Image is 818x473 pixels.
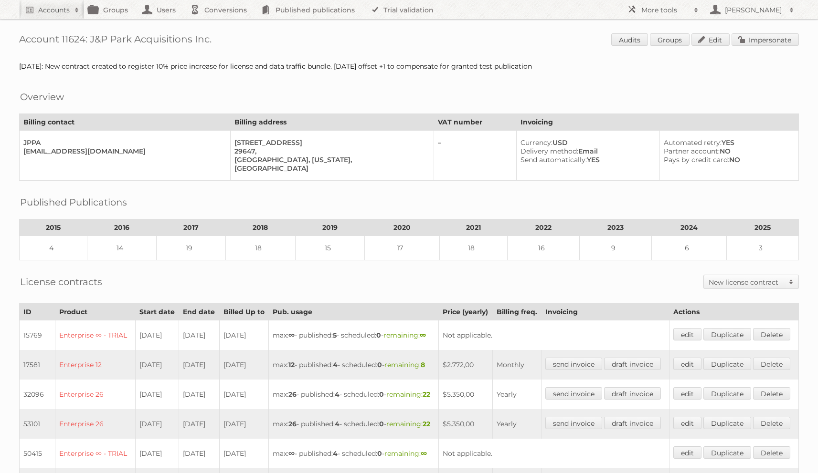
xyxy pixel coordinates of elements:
td: [DATE] [219,409,268,439]
h2: License contracts [20,275,102,289]
th: Product [55,304,136,320]
td: $5.350,00 [439,380,492,409]
th: Pub. usage [268,304,438,320]
a: Groups [650,33,690,46]
th: 2021 [439,219,507,236]
td: 15769 [20,320,55,350]
td: 16 [507,236,579,260]
th: 2017 [157,219,226,236]
th: 2024 [651,219,726,236]
td: 19 [157,236,226,260]
strong: 0 [379,420,384,428]
strong: 8 [421,360,425,369]
a: Delete [753,358,790,370]
span: Currency: [521,138,552,147]
td: max: - published: - scheduled: - [268,409,438,439]
td: $5.350,00 [439,409,492,439]
td: [DATE] [135,409,179,439]
td: [DATE] [179,380,219,409]
h2: Overview [20,90,64,104]
th: Actions [669,304,798,320]
a: Impersonate [732,33,799,46]
strong: 12 [288,360,295,369]
span: remaining: [386,420,430,428]
h2: More tools [641,5,689,15]
td: [DATE] [135,380,179,409]
h2: New license contract [709,278,784,287]
a: edit [673,328,701,340]
td: max: - published: - scheduled: - [268,439,438,468]
td: 17581 [20,350,55,380]
a: draft invoice [604,417,661,429]
a: send invoice [545,387,602,400]
span: Partner account: [664,147,720,155]
td: Yearly [492,409,541,439]
a: Duplicate [703,446,751,459]
th: 2015 [20,219,87,236]
div: Email [521,147,652,155]
h2: Published Publications [20,195,127,209]
td: Enterprise ∞ - TRIAL [55,320,136,350]
th: Invoicing [541,304,669,320]
span: remaining: [383,331,426,339]
td: max: - published: - scheduled: - [268,350,438,380]
span: remaining: [384,449,427,458]
td: 4 [20,236,87,260]
th: Billing address [230,114,434,131]
div: [GEOGRAPHIC_DATA] [234,164,426,173]
th: Billing contact [20,114,231,131]
a: Delete [753,387,790,400]
td: [DATE] [219,439,268,468]
td: Not applicable. [439,439,669,468]
td: [DATE] [179,439,219,468]
th: VAT number [434,114,516,131]
span: remaining: [386,390,430,399]
td: 50415 [20,439,55,468]
div: [STREET_ADDRESS] [234,138,426,147]
td: Not applicable. [439,320,669,350]
th: Price (yearly) [439,304,492,320]
th: Billing freq. [492,304,541,320]
td: Enterprise 26 [55,409,136,439]
td: 32096 [20,380,55,409]
a: Duplicate [703,387,751,400]
strong: 26 [288,420,297,428]
strong: 26 [288,390,297,399]
a: send invoice [545,358,602,370]
td: [DATE] [135,350,179,380]
td: Enterprise ∞ - TRIAL [55,439,136,468]
div: JPPA [23,138,223,147]
div: NO [664,147,791,155]
th: 2019 [295,219,364,236]
span: Automated retry: [664,138,722,147]
td: 18 [226,236,295,260]
th: End date [179,304,219,320]
h2: Accounts [38,5,70,15]
strong: 4 [335,390,340,399]
th: 2022 [507,219,579,236]
th: Start date [135,304,179,320]
strong: 4 [333,360,338,369]
h1: Account 11624: J&P Park Acquisitions Inc. [19,33,799,48]
a: edit [673,387,701,400]
td: 53101 [20,409,55,439]
div: NO [664,155,791,164]
strong: 4 [333,449,338,458]
strong: 22 [423,390,430,399]
td: [DATE] [179,409,219,439]
td: 6 [651,236,726,260]
span: remaining: [384,360,425,369]
a: draft invoice [604,358,661,370]
td: [DATE] [135,320,179,350]
div: YES [521,155,652,164]
strong: 0 [379,390,384,399]
th: ID [20,304,55,320]
th: 2023 [579,219,651,236]
a: Duplicate [703,358,751,370]
a: Delete [753,446,790,459]
th: 2020 [364,219,439,236]
span: Toggle [784,275,798,288]
strong: ∞ [421,449,427,458]
span: Delivery method: [521,147,578,155]
div: YES [664,138,791,147]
